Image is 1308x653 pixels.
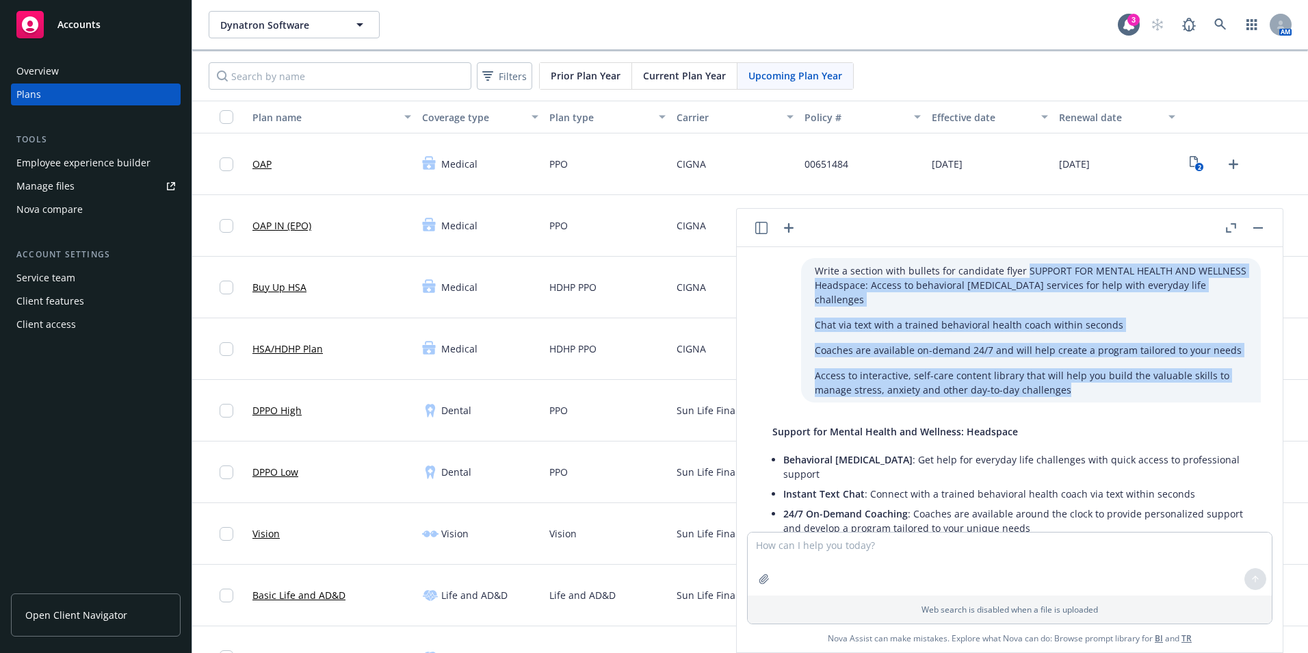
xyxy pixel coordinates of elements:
div: Service team [16,267,75,289]
button: Dynatron Software [209,11,380,38]
a: Client features [11,290,181,312]
span: PPO [549,218,568,233]
a: Start snowing [1144,11,1171,38]
span: Dental [441,465,471,479]
input: Search by name [209,62,471,90]
text: 2 [1198,163,1201,172]
p: Coaches are available on-demand 24/7 and will help create a program tailored to your needs​​ [815,343,1247,357]
div: Overview [16,60,59,82]
a: Plans [11,84,181,105]
a: DPPO High [252,403,302,418]
input: Toggle Row Selected [220,465,233,479]
input: Select all [220,110,233,124]
li: : Coaches are available around the clock to provide personalized support and develop a program ta... [783,504,1247,538]
span: Sun Life Financial [677,588,757,602]
div: Effective date [932,110,1033,125]
li: : Connect with a trained behavioral health coach via text within seconds [783,484,1247,504]
a: Report a Bug [1175,11,1203,38]
span: HDHP PPO [549,280,597,294]
input: Toggle Row Selected [220,527,233,541]
div: Tools [11,133,181,146]
input: Toggle Row Selected [220,157,233,171]
a: Switch app [1238,11,1266,38]
span: Nova Assist can make mistakes. Explore what Nova can do: Browse prompt library for and [742,624,1277,652]
span: CIGNA [677,157,706,171]
a: Overview [11,60,181,82]
div: Client access [16,313,76,335]
div: Plan name [252,110,396,125]
span: Life and AD&D [549,588,616,602]
p: Access to interactive, self-care content library that will help you build the valuable skills to ... [815,368,1247,397]
button: Policy # [799,101,926,133]
span: Medical [441,218,478,233]
a: Buy Up HSA [252,280,306,294]
button: Carrier [671,101,798,133]
div: 3 [1127,14,1140,26]
span: CIGNA [677,280,706,294]
a: Upload Plan Documents [1222,153,1244,175]
a: View Plan Documents [1186,153,1208,175]
span: 00651484 [805,157,848,171]
span: Sun Life Financial [677,465,757,479]
a: TR [1181,632,1192,644]
button: Plan type [544,101,671,133]
span: Current Plan Year [643,68,726,83]
a: Basic Life and AD&D [252,588,345,602]
span: HDHP PPO [549,342,597,356]
span: Dental [441,403,471,418]
span: Filters [480,66,529,86]
a: Client access [11,313,181,335]
div: Policy # [805,110,906,125]
span: CIGNA [677,218,706,233]
input: Toggle Row Selected [220,404,233,418]
span: 24/7 On-Demand Coaching [783,507,908,520]
div: Renewal date [1059,110,1160,125]
div: Coverage type [422,110,523,125]
li: : Get help for everyday life challenges with quick access to professional support [783,450,1247,484]
div: Employee experience builder [16,152,151,174]
span: Vision [549,526,577,541]
div: Carrier [677,110,778,125]
span: Medical [441,342,478,356]
a: Search [1207,11,1234,38]
button: Filters [477,62,532,90]
a: Service team [11,267,181,289]
div: Account settings [11,248,181,261]
a: OAP [252,157,272,171]
input: Toggle Row Selected [220,219,233,233]
input: Toggle Row Selected [220,342,233,356]
span: Prior Plan Year [551,68,620,83]
span: Filters [499,69,527,84]
p: Web search is disabled when a file is uploaded [756,604,1264,615]
a: HSA/HDHP Plan [252,342,323,356]
span: Accounts [57,19,101,30]
span: [DATE] [1059,157,1090,171]
span: Support for Mental Health and Wellness: Headspace [772,425,1018,438]
div: Client features [16,290,84,312]
a: OAP IN (EPO) [252,218,311,233]
span: Life and AD&D [441,588,508,602]
a: Nova compare [11,199,181,220]
p: Write a section with bullets for candidate flyer SUPPORT FOR MENTAL HEALTH AND WELLNESS Headspace... [815,264,1247,307]
a: Manage files [11,175,181,197]
span: CIGNA [677,342,706,356]
p: Chat via text with a trained behavioral health coach within seconds​​ [815,318,1247,332]
a: Employee experience builder [11,152,181,174]
div: Manage files [16,175,75,197]
button: Renewal date [1054,101,1181,133]
button: Plan name [247,101,417,133]
span: Instant Text Chat [783,487,865,500]
span: Behavioral [MEDICAL_DATA] [783,453,913,466]
div: Nova compare [16,199,83,220]
a: Vision [252,526,280,541]
a: DPPO Low [252,465,298,479]
input: Toggle Row Selected [220,589,233,602]
span: Upcoming Plan Year [748,68,842,83]
button: Effective date [926,101,1054,133]
span: PPO [549,403,568,418]
span: Vision [441,526,469,541]
span: Medical [441,157,478,171]
input: Toggle Row Selected [220,281,233,294]
span: Sun Life Financial [677,403,757,418]
span: PPO [549,465,568,479]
